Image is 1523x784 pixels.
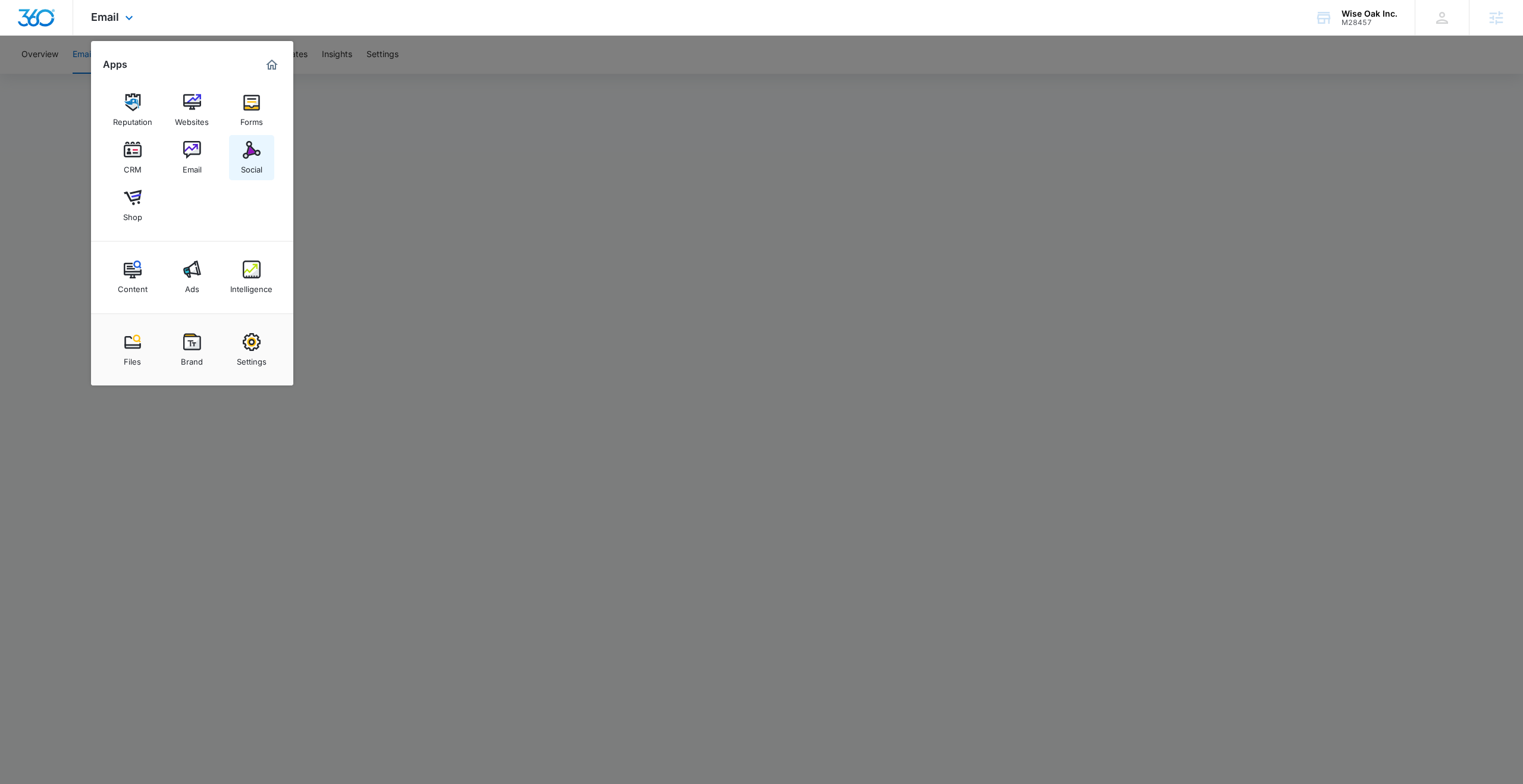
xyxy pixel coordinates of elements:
a: Shop [110,183,155,228]
a: Reputation [110,87,155,133]
a: Forms [229,87,274,133]
a: Ads [170,255,215,300]
a: CRM [110,135,155,180]
a: Intelligence [229,255,274,300]
a: Social [229,135,274,180]
div: CRM [124,159,142,174]
div: account name [1342,9,1397,18]
div: Social [241,159,262,174]
a: Brand [170,327,215,372]
div: account id [1342,18,1397,27]
div: Content [118,278,148,294]
div: Settings [237,351,267,366]
div: Forms [240,111,263,127]
div: Websites [175,111,209,127]
a: Websites [170,87,215,133]
div: Brand [181,351,203,366]
a: Email [170,135,215,180]
a: Marketing 360® Dashboard [262,55,281,74]
a: Content [110,255,155,300]
div: Files [124,351,141,366]
div: Shop [123,206,142,222]
a: Settings [229,327,274,372]
div: Ads [185,278,199,294]
a: Files [110,327,155,372]
div: Email [183,159,202,174]
h2: Apps [103,59,127,70]
span: Email [91,11,119,23]
div: Intelligence [230,278,272,294]
div: Reputation [113,111,152,127]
